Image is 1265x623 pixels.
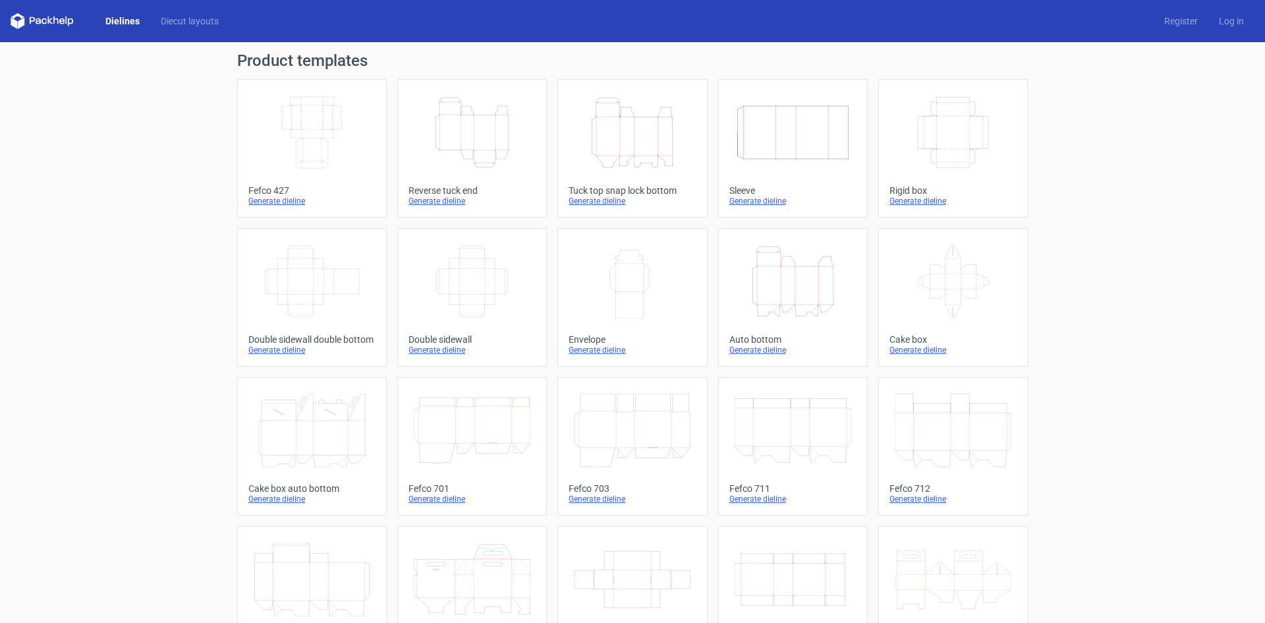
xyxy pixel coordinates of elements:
[397,228,547,367] a: Double sidewallGenerate dieline
[237,79,387,218] a: Fefco 427Generate dieline
[878,79,1028,218] a: Rigid boxGenerate dieline
[1154,15,1208,28] a: Register
[408,345,536,355] div: Generate dieline
[248,196,376,206] div: Generate dieline
[889,483,1017,494] div: Fefco 712
[408,334,536,345] div: Double sidewall
[408,196,536,206] div: Generate dieline
[569,494,696,504] div: Generate dieline
[729,196,857,206] div: Generate dieline
[729,185,857,196] div: Sleeve
[248,185,376,196] div: Fefco 427
[150,15,229,28] a: Diecut layouts
[569,196,696,206] div: Generate dieline
[889,185,1017,196] div: Rigid box
[718,79,868,218] a: SleeveGenerate dieline
[718,377,868,516] a: Fefco 711Generate dieline
[248,494,376,504] div: Generate dieline
[397,79,547,218] a: Reverse tuck endGenerate dieline
[889,494,1017,504] div: Generate dieline
[569,185,696,196] div: Tuck top snap lock bottom
[889,196,1017,206] div: Generate dieline
[889,345,1017,355] div: Generate dieline
[557,377,707,516] a: Fefco 703Generate dieline
[729,483,857,494] div: Fefco 711
[408,483,536,494] div: Fefco 701
[237,53,1028,69] h1: Product templates
[569,483,696,494] div: Fefco 703
[557,228,707,367] a: EnvelopeGenerate dieline
[878,377,1028,516] a: Fefco 712Generate dieline
[557,79,707,218] a: Tuck top snap lock bottomGenerate dieline
[248,334,376,345] div: Double sidewall double bottom
[729,345,857,355] div: Generate dieline
[237,377,387,516] a: Cake box auto bottomGenerate dieline
[729,494,857,504] div: Generate dieline
[397,377,547,516] a: Fefco 701Generate dieline
[729,334,857,345] div: Auto bottom
[718,228,868,367] a: Auto bottomGenerate dieline
[408,494,536,504] div: Generate dieline
[95,15,150,28] a: Dielines
[889,334,1017,345] div: Cake box
[248,345,376,355] div: Generate dieline
[408,185,536,196] div: Reverse tuck end
[248,483,376,494] div: Cake box auto bottom
[1208,15,1254,28] a: Log in
[237,228,387,367] a: Double sidewall double bottomGenerate dieline
[878,228,1028,367] a: Cake boxGenerate dieline
[569,345,696,355] div: Generate dieline
[569,334,696,345] div: Envelope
